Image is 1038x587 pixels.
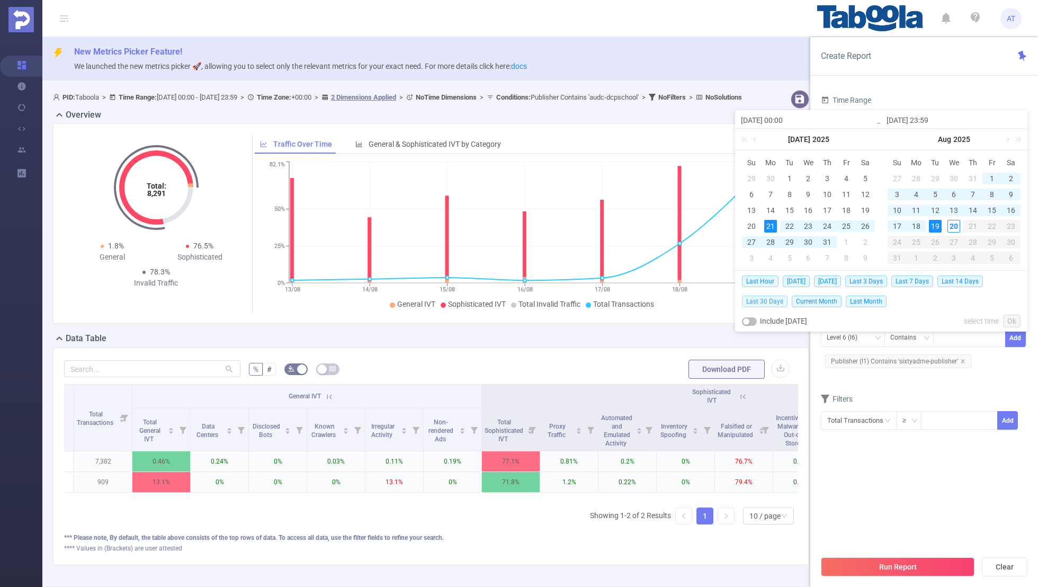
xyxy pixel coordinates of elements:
td: August 6, 2025 [799,250,818,266]
td: August 3, 2025 [888,186,907,202]
td: August 8, 2025 [982,186,1001,202]
td: August 2, 2025 [1001,171,1021,186]
div: 4 [764,252,777,264]
td: August 1, 2025 [837,234,856,250]
a: 2025 [952,129,971,150]
div: Invalid Traffic [112,278,200,289]
b: PID: [62,93,75,101]
span: Last 14 Days [937,275,983,287]
div: 30 [764,172,777,185]
td: July 22, 2025 [780,218,799,234]
td: August 29, 2025 [982,234,1001,250]
div: 3 [821,172,834,185]
td: July 29, 2025 [926,171,945,186]
td: July 29, 2025 [780,234,799,250]
a: Next month (PageDown) [1002,129,1012,150]
i: icon: down [911,417,918,425]
td: August 5, 2025 [926,186,945,202]
th: Wed [945,155,964,171]
div: 11 [840,188,853,201]
td: August 1, 2025 [982,171,1001,186]
span: > [396,93,406,101]
td: July 14, 2025 [761,202,780,218]
a: Ok [1003,315,1021,327]
button: Download PDF [688,360,765,379]
tspan: 82.1% [270,162,285,168]
th: Fri [982,155,1001,171]
i: icon: left [681,513,687,519]
td: July 5, 2025 [856,171,875,186]
th: Thu [818,155,837,171]
td: July 23, 2025 [799,218,818,234]
span: New Metrics Picker Feature! [74,47,182,57]
tspan: 17/08 [594,286,610,293]
span: Publisher Contains 'audc-dcpschool' [496,93,639,101]
b: Time Zone: [257,93,291,101]
td: September 4, 2025 [963,250,982,266]
td: June 29, 2025 [742,171,761,186]
div: 22 [783,220,796,233]
th: Sat [856,155,875,171]
div: 2 [859,236,872,248]
a: Next year (Control + right) [1009,129,1023,150]
td: August 23, 2025 [1001,218,1021,234]
td: August 3, 2025 [742,250,761,266]
span: Su [742,158,761,167]
div: 2 [802,172,815,185]
div: 5 [859,172,872,185]
div: 17 [821,204,834,217]
span: Mo [907,158,926,167]
td: August 30, 2025 [1001,234,1021,250]
th: Sun [742,155,761,171]
span: [DATE] [783,275,810,287]
td: July 28, 2025 [907,171,926,186]
tspan: 18/08 [672,286,687,293]
tspan: 14/08 [362,286,377,293]
th: Mon [761,155,780,171]
span: We [945,158,964,167]
span: Sa [856,158,875,167]
td: August 4, 2025 [761,250,780,266]
td: July 27, 2025 [888,171,907,186]
div: 25 [907,236,926,248]
div: 6 [802,252,815,264]
b: Conditions : [496,93,531,101]
span: # [267,365,272,373]
div: 30 [947,172,960,185]
span: Total Invalid Traffic [518,300,580,308]
td: August 22, 2025 [982,218,1001,234]
td: August 6, 2025 [945,186,964,202]
td: July 3, 2025 [818,171,837,186]
td: August 28, 2025 [963,234,982,250]
span: > [639,93,649,101]
span: Sophisticated IVT [692,388,731,404]
td: August 21, 2025 [963,218,982,234]
div: 9 [1005,188,1017,201]
th: Sun [888,155,907,171]
div: 18 [840,204,853,217]
span: We [799,158,818,167]
div: 16 [802,204,815,217]
td: August 4, 2025 [907,186,926,202]
div: Level 6 (l6) [827,329,865,346]
span: % [253,365,258,373]
td: July 10, 2025 [818,186,837,202]
span: Create Report [821,51,871,61]
th: Tue [926,155,945,171]
a: [DATE] [787,129,811,150]
tspan: 25% [274,243,285,250]
div: 31 [888,252,907,264]
span: Traffic Over Time [273,140,332,148]
span: 78.3% [150,268,170,276]
div: 21 [963,220,982,233]
td: July 6, 2025 [742,186,761,202]
span: Fr [982,158,1001,167]
td: July 31, 2025 [818,234,837,250]
span: Taboola [DATE] 00:00 - [DATE] 23:59 +00:00 [53,93,742,101]
div: 12 [859,188,872,201]
div: 29 [745,172,758,185]
td: August 7, 2025 [963,186,982,202]
div: 19 [859,204,872,217]
a: Previous month (PageUp) [751,129,760,150]
div: 8 [840,252,853,264]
